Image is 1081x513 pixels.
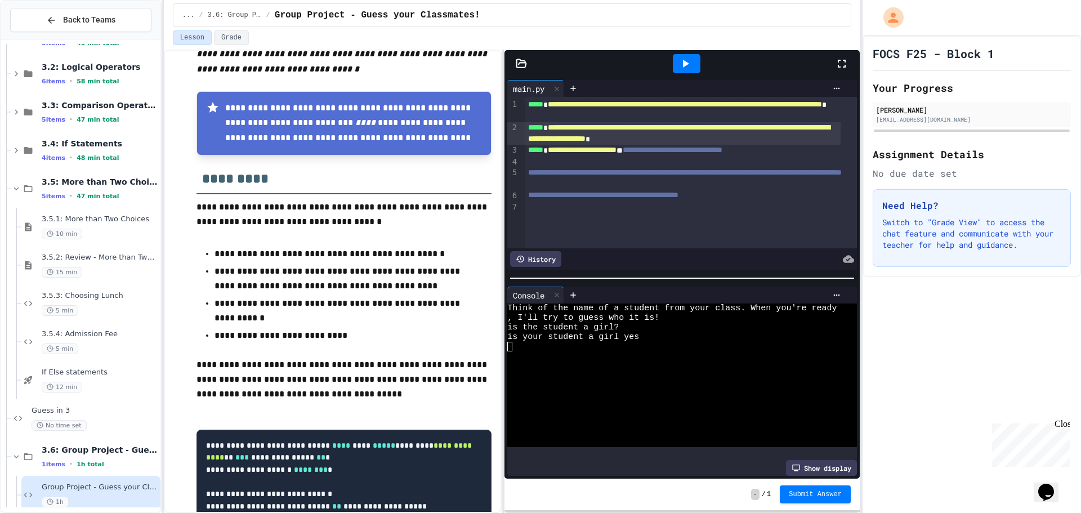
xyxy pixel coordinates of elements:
div: main.py [507,80,564,97]
span: • [70,77,72,86]
span: Think of the name of a student from your class. When you're ready [507,304,837,313]
span: 15 min [42,267,82,278]
span: , I'll try to guess who it is! [507,313,659,323]
div: Console [507,289,550,301]
div: Console [507,287,564,304]
span: 10 min [42,229,82,239]
span: / [762,490,766,499]
div: Chat with us now!Close [5,5,78,72]
span: • [70,153,72,162]
span: / [266,11,270,20]
span: 3.5.2: Review - More than Two Choices [42,253,158,262]
span: If Else statements [42,368,158,377]
span: 3.2: Logical Operators [42,62,158,72]
span: - [751,489,760,500]
span: • [70,191,72,200]
span: 1 [767,490,771,499]
div: 3 [507,145,519,156]
span: 6 items [42,78,65,85]
h2: Assignment Details [873,146,1071,162]
span: is the student a girl? [507,323,619,332]
span: 1 items [42,461,65,468]
span: • [70,115,72,124]
div: 6 [507,190,519,202]
span: 3.6: Group Project - Guess your Classmates! [208,11,262,20]
iframe: chat widget [1034,468,1070,502]
div: No due date set [873,167,1071,180]
span: No time set [32,420,87,431]
span: Guess in 3 [32,406,158,416]
button: Back to Teams [10,8,151,32]
span: 1h total [77,461,104,468]
span: Submit Answer [789,490,842,499]
h2: Your Progress [873,80,1071,96]
span: 48 min total [77,154,119,162]
div: History [510,251,561,267]
span: 47 min total [77,116,119,123]
span: Back to Teams [63,14,115,26]
span: 3.5: More than Two Choices [42,177,158,187]
span: 5 items [42,116,65,123]
span: 3.6: Group Project - Guess your Classmates! [42,445,158,455]
p: Switch to "Grade View" to access the chat feature and communicate with your teacher for help and ... [882,217,1061,251]
div: 1 [507,99,519,122]
h3: Need Help? [882,199,1061,212]
div: My Account [872,5,906,30]
span: is your student a girl yes [507,332,639,342]
div: Show display [786,460,857,476]
span: 3.5.4: Admission Fee [42,329,158,339]
span: 12 min [42,382,82,392]
span: 3.4: If Statements [42,139,158,149]
span: 4 items [42,154,65,162]
button: Submit Answer [780,485,851,503]
span: 5 min [42,344,78,354]
div: 7 [507,202,519,213]
span: Group Project - Guess your Classmates! [275,8,480,22]
span: 58 min total [77,78,119,85]
div: [PERSON_NAME] [876,105,1067,115]
div: [EMAIL_ADDRESS][DOMAIN_NAME] [876,115,1067,124]
span: 3.5.3: Choosing Lunch [42,291,158,301]
div: 5 [507,167,519,190]
button: Lesson [173,30,212,45]
h1: FOCS F25 - Block 1 [873,46,994,61]
div: main.py [507,83,550,95]
span: Group Project - Guess your Classmates! [42,483,158,492]
span: ... [182,11,195,20]
button: Grade [214,30,249,45]
span: • [70,460,72,469]
div: 2 [507,122,519,145]
div: 4 [507,157,519,168]
span: 5 items [42,193,65,200]
span: 5 min [42,305,78,316]
iframe: chat widget [988,419,1070,467]
span: 3.5.1: More than Two Choices [42,215,158,224]
span: 1h [42,497,69,507]
span: / [199,11,203,20]
span: 47 min total [77,193,119,200]
span: 3.3: Comparison Operators [42,100,158,110]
